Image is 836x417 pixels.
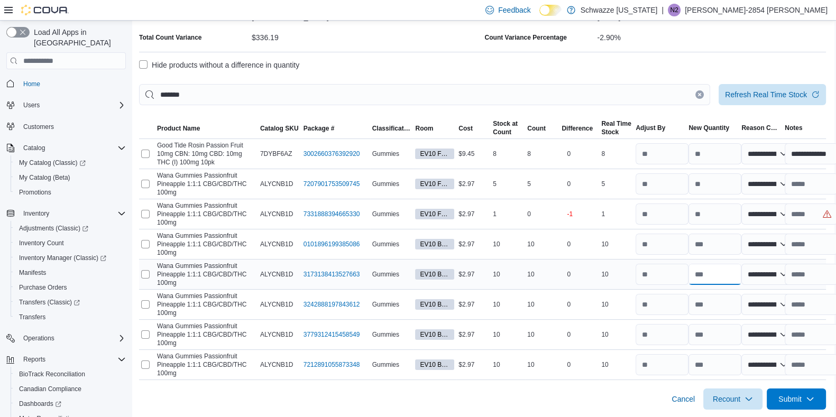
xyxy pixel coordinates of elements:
[372,124,411,133] span: Classification
[19,332,59,345] button: Operations
[539,5,562,16] input: Dark Mode
[601,119,631,136] span: Real Time Stock
[2,331,130,346] button: Operations
[601,128,631,136] div: Stock
[260,270,293,279] span: ALYCNB1D
[567,360,571,369] p: 0
[252,29,480,42] div: $336.19
[23,123,54,131] span: Customers
[19,121,58,133] a: Customers
[157,292,256,317] span: Wana Gummies Passionfruit Pineapple 1:1:1 CBG/CBD/THC 100mg
[415,149,454,159] span: EV10 Front Room
[304,180,360,188] a: 7207901753509745
[19,159,86,167] span: My Catalog (Classic)
[19,207,53,220] button: Inventory
[157,231,256,257] span: Wana Gummies Passionfruit Pineapple 1:1:1 CBG/CBD/THC 100mg
[688,124,729,132] div: New Quantity
[15,171,126,184] span: My Catalog (Beta)
[562,124,593,133] div: Difference
[703,388,762,410] button: Recount
[525,208,559,220] div: 0
[599,238,633,251] div: 10
[155,122,258,135] button: Product Name
[491,298,525,311] div: 10
[157,171,256,197] span: Wana Gummies Passionfruit Pineapple 1:1:1 CBG/CBD/THC 100mg
[491,328,525,341] div: 10
[304,360,360,369] a: 7212891055873348
[157,352,256,377] span: Wana Gummies Passionfruit Pineapple 1:1:1 CBG/CBD/THC 100mg
[599,358,633,371] div: 10
[260,180,293,188] span: ALYCNB1D
[420,179,449,189] span: EV10 Front Room
[11,367,130,382] button: BioTrack Reconciliation
[527,124,546,133] span: Count
[785,124,802,132] span: Notes
[15,296,126,309] span: Transfers (Classic)
[420,300,449,309] span: EV10 Back Room
[420,270,449,279] span: EV10 Back Room
[304,270,360,279] a: 3173138413527663
[15,156,126,169] span: My Catalog (Classic)
[415,239,454,249] span: EV10 Back Room
[11,310,130,325] button: Transfers
[599,298,633,311] div: 10
[567,180,571,188] p: 0
[456,147,491,160] div: $9.45
[370,238,414,251] div: Gummies
[567,270,571,279] p: 0
[581,4,658,16] p: Schwazze [US_STATE]
[11,251,130,265] a: Inventory Manager (Classic)
[139,84,710,105] input: This is a search bar. After typing your query, hit enter to filter the results lower in the page.
[21,5,69,15] img: Cova
[15,296,84,309] a: Transfers (Classic)
[15,237,68,249] a: Inventory Count
[525,122,559,135] button: Count
[525,178,559,190] div: 5
[139,59,299,71] label: Hide products without a difference in quantity
[598,29,826,42] div: -2.90%
[15,186,56,199] a: Promotions
[2,141,130,155] button: Catalog
[415,209,454,219] span: EV10 Front Room
[19,283,67,292] span: Purchase Orders
[11,236,130,251] button: Inventory Count
[304,124,335,133] span: Package #
[15,171,75,184] a: My Catalog (Beta)
[370,208,414,220] div: Gummies
[15,368,126,381] span: BioTrack Reconciliation
[11,396,130,411] a: Dashboards
[456,358,491,371] div: $2.97
[670,4,678,16] span: N2
[19,120,126,133] span: Customers
[19,298,80,307] span: Transfers (Classic)
[2,119,130,134] button: Customers
[19,142,126,154] span: Catalog
[599,328,633,341] div: 10
[599,268,633,281] div: 10
[370,268,414,281] div: Gummies
[493,128,518,136] div: Count
[301,122,370,135] button: Package #
[672,394,695,404] span: Cancel
[258,122,301,135] button: Catalog SKU
[23,355,45,364] span: Reports
[370,178,414,190] div: Gummies
[23,144,45,152] span: Catalog
[15,281,71,294] a: Purchase Orders
[15,383,126,395] span: Canadian Compliance
[485,33,567,42] div: Count Variance Percentage
[491,358,525,371] div: 10
[15,237,126,249] span: Inventory Count
[599,208,633,220] div: 1
[15,397,66,410] a: Dashboards
[19,353,50,366] button: Reports
[304,210,360,218] a: 7331888394665330
[304,240,360,248] a: 0101896199385086
[567,330,571,339] p: 0
[30,27,126,48] span: Load All Apps in [GEOGRAPHIC_DATA]
[139,33,201,42] div: Total Count Variance
[599,178,633,190] div: 5
[415,359,454,370] span: EV10 Back Room
[567,150,571,158] p: 0
[19,77,126,90] span: Home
